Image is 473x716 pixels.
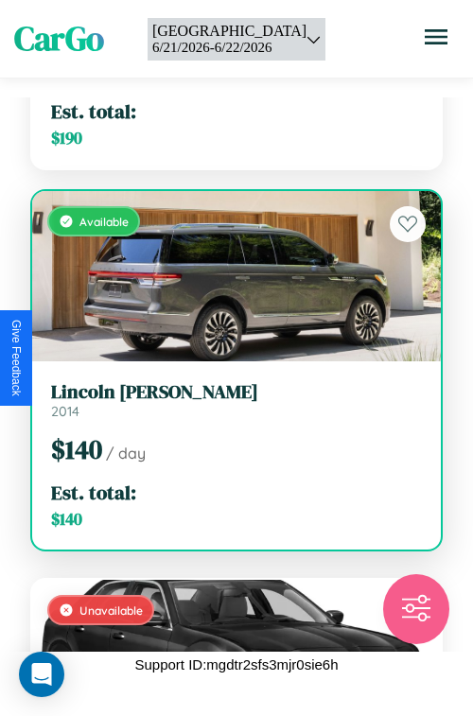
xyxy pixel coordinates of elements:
span: 2014 [51,403,79,420]
span: CarGo [14,16,104,61]
p: Support ID: mgdtr2sfs3mjr0sie6h [134,652,338,677]
div: [GEOGRAPHIC_DATA] [152,23,307,40]
span: Available [79,215,129,229]
span: $ 140 [51,508,82,531]
h3: Lincoln [PERSON_NAME] [51,380,422,403]
span: $ 140 [51,431,102,467]
div: Open Intercom Messenger [19,652,64,697]
span: Est. total: [51,479,136,506]
span: / day [106,444,146,463]
a: Lincoln [PERSON_NAME]2014 [51,380,422,420]
span: $ 190 [51,127,82,149]
div: 6 / 21 / 2026 - 6 / 22 / 2026 [152,40,307,56]
div: Give Feedback [9,320,23,396]
span: Unavailable [79,603,143,618]
span: Est. total: [51,97,136,125]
